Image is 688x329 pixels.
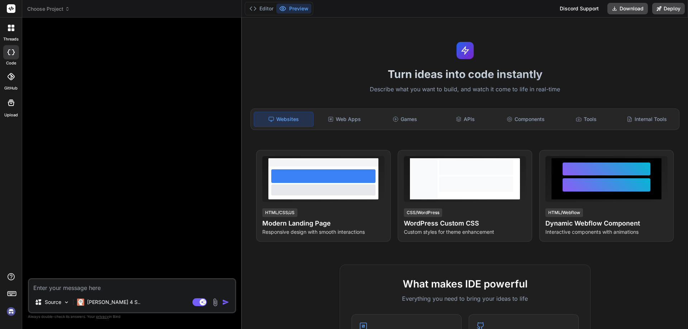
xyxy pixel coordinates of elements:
[607,3,648,14] button: Download
[496,112,555,127] div: Components
[77,299,84,306] img: Claude 4 Sonnet
[246,85,684,94] p: Describe what you want to build, and watch it come to life in real-time
[6,60,16,66] label: code
[545,218,668,228] h4: Dynamic Webflow Component
[262,208,297,217] div: HTML/CSS/JS
[45,299,61,306] p: Source
[87,299,140,306] p: [PERSON_NAME] 4 S..
[27,5,70,13] span: Choose Project
[63,299,70,305] img: Pick Models
[652,3,685,14] button: Deploy
[211,298,219,306] img: attachment
[254,112,314,127] div: Websites
[3,36,19,42] label: threads
[617,112,676,127] div: Internal Tools
[404,228,526,236] p: Custom styles for theme enhancement
[404,218,526,228] h4: WordPress Custom CSS
[262,218,384,228] h4: Modern Landing Page
[315,112,374,127] div: Web Apps
[276,4,311,14] button: Preview
[545,208,583,217] div: HTML/Webflow
[557,112,616,127] div: Tools
[436,112,495,127] div: APIs
[4,112,18,118] label: Upload
[555,3,603,14] div: Discord Support
[545,228,668,236] p: Interactive components with animations
[262,228,384,236] p: Responsive design with smooth interactions
[5,305,17,318] img: signin
[28,313,236,320] p: Always double-check its answers. Your in Bind
[404,208,442,217] div: CSS/WordPress
[4,85,18,91] label: GitHub
[247,4,276,14] button: Editor
[376,112,435,127] div: Games
[96,314,109,319] span: privacy
[352,276,579,291] h2: What makes IDE powerful
[246,68,684,81] h1: Turn ideas into code instantly
[352,294,579,303] p: Everything you need to bring your ideas to life
[222,299,229,306] img: icon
